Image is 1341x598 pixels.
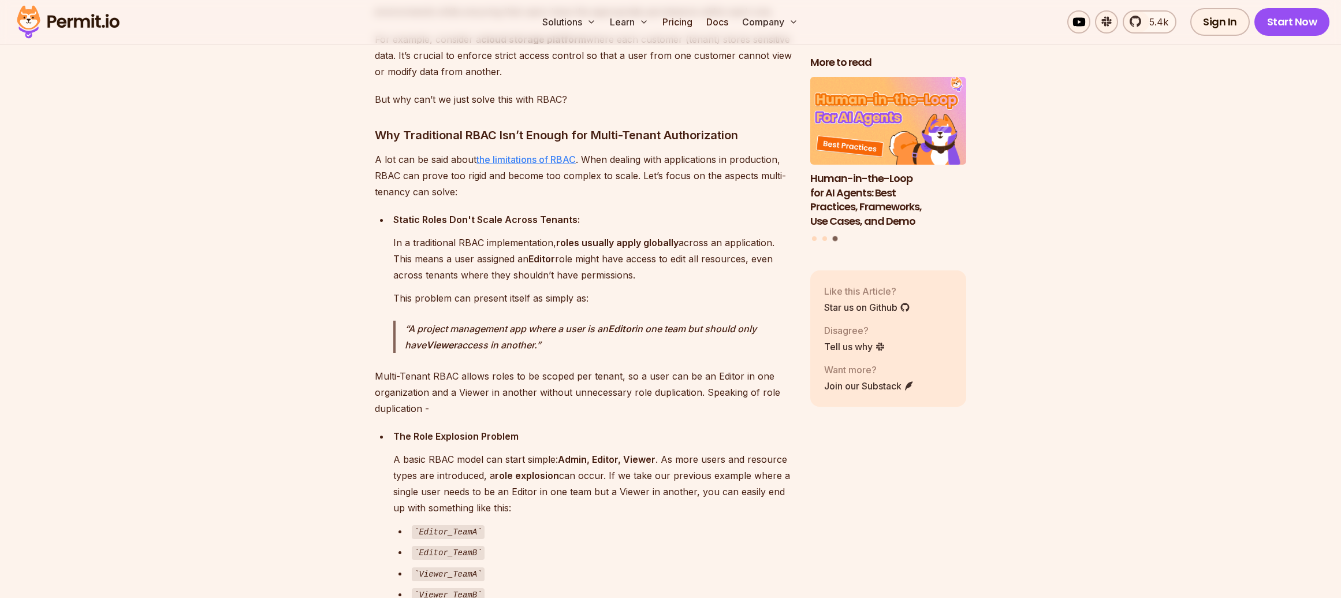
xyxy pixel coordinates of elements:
[393,430,519,442] strong: The Role Explosion Problem
[605,10,653,34] button: Learn
[476,154,576,165] a: the limitations of RBAC
[12,2,125,42] img: Permit logo
[810,171,966,228] h3: Human-in-the-Loop for AI Agents: Best Practices, Frameworks, Use Cases, and Demo
[375,91,792,107] p: But why can’t we just solve this with RBAC?
[1254,8,1330,36] a: Start Now
[810,77,966,229] a: Human-in-the-Loop for AI Agents: Best Practices, Frameworks, Use Cases, and DemoHuman-in-the-Loop...
[538,10,601,34] button: Solutions
[824,300,910,314] a: Star us on Github
[810,55,966,70] h2: More to read
[824,323,885,337] p: Disagree?
[812,236,817,240] button: Go to slide 1
[556,237,679,248] strong: roles usually apply globally
[810,77,966,243] div: Posts
[608,323,635,335] strong: Editor
[375,31,792,80] p: For example, consider a where each customer (tenant) stores sensitive data. It’s crucial to enfor...
[824,339,885,353] a: Tell us why
[495,470,559,481] strong: role explosion
[405,321,792,353] p: A project management app where a user is an in one team but should only have access in another.
[1142,15,1168,29] span: 5.4k
[810,77,966,229] li: 3 of 3
[375,368,792,417] p: Multi-Tenant RBAC allows roles to be scoped per tenant, so a user can be an Editor in one organiz...
[1123,10,1176,34] a: 5.4k
[426,339,457,351] strong: Viewer
[393,235,792,283] p: In a traditional RBAC implementation, across an application. This means a user assigned an role m...
[375,151,792,200] p: A lot can be said about . When dealing with applications in production, RBAC can prove too rigid ...
[832,236,837,241] button: Go to slide 3
[1190,8,1250,36] a: Sign In
[375,126,792,144] h3: Why Traditional RBAC Isn’t Enough for Multi-Tenant Authorization
[702,10,733,34] a: Docs
[824,378,914,392] a: Join our Substack
[737,10,803,34] button: Company
[558,454,655,465] strong: Admin, Editor, Viewer
[393,214,580,225] strong: Static Roles Don't Scale Across Tenants:
[822,236,827,240] button: Go to slide 2
[824,362,914,376] p: Want more?
[393,290,792,306] p: This problem can present itself as simply as:
[824,284,910,298] p: Like this Article?
[393,451,792,516] p: A basic RBAC model can start simple: . As more users and resource types are introduced, a can occ...
[658,10,697,34] a: Pricing
[412,546,485,560] code: Editor_TeamB
[810,77,966,165] img: Human-in-the-Loop for AI Agents: Best Practices, Frameworks, Use Cases, and Demo
[412,567,485,581] code: Viewer_TeamA
[481,34,586,45] strong: cloud storage platform
[412,525,485,539] code: Editor_TeamA
[528,253,555,265] strong: Editor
